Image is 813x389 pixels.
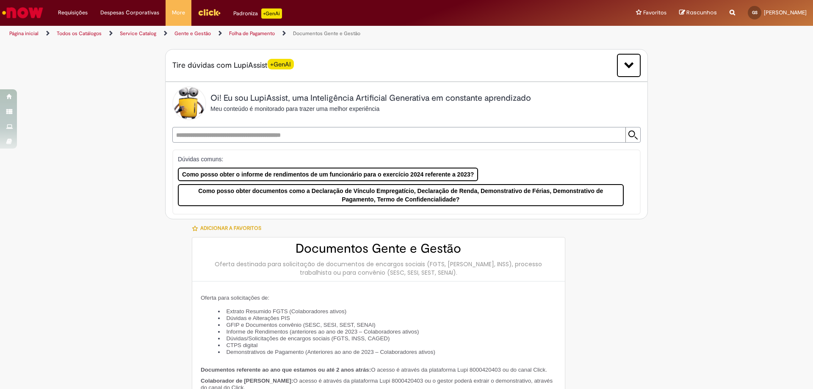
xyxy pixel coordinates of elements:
[200,225,261,232] span: Adicionar a Favoritos
[201,378,293,384] span: Colaborador de [PERSON_NAME]:
[226,328,419,335] span: Informe de Rendimentos (anteriores ao ano de 2023 – Colaboradores ativos)
[210,94,531,103] h2: Oi! Eu sou LupiAssist, uma Inteligência Artificial Generativa em constante aprendizado
[198,6,221,19] img: click_logo_yellow_360x200.png
[226,322,375,328] span: GFIP e Documentos convênio (SESC, SESI, SEST, SENAI)
[371,367,547,373] span: O acesso é através da plataforma Lupi 8000420403 ou do canal Click.
[174,30,211,37] a: Gente e Gestão
[226,342,257,348] span: CTPS digital
[201,295,269,301] span: Oferta para solicitações de:
[192,219,266,237] button: Adicionar a Favoritos
[686,8,717,17] span: Rascunhos
[6,26,536,41] ul: Trilhas de página
[201,367,371,373] span: Documentos referente ao ano que estamos ou até 2 anos atrás:
[9,30,39,37] a: Página inicial
[201,242,556,256] h2: Documentos Gente e Gestão
[764,9,807,16] span: [PERSON_NAME]
[178,168,478,181] button: Como posso obter o informe de rendimentos de um funcionário para o exercício 2024 referente a 2023?
[201,260,556,277] div: Oferta destinada para solicitação de documentos de encargos sociais (FGTS, [PERSON_NAME], INSS), ...
[178,155,624,163] p: Dúvidas comuns:
[172,60,294,71] span: Tire dúvidas com LupiAssist
[172,86,206,120] img: Lupi
[178,184,624,206] button: Como posso obter documentos como a Declaração de Vínculo Empregatício, Declaração de Renda, Demon...
[120,30,156,37] a: Service Catalog
[57,30,102,37] a: Todos os Catálogos
[752,10,758,15] span: GS
[58,8,88,17] span: Requisições
[625,127,640,142] input: Submit
[226,335,390,342] span: Dúvidas/Solicitações de encargos sociais (FGTS, INSS, CAGED)
[100,8,159,17] span: Despesas Corporativas
[261,8,282,19] p: +GenAi
[226,315,290,321] span: Dúvidas e Alterações PIS
[233,8,282,19] div: Padroniza
[226,308,346,315] span: Extrato Resumido FGTS (Colaboradores ativos)
[229,30,275,37] a: Folha de Pagamento
[268,59,294,69] span: +GenAI
[226,349,435,355] span: Demonstrativos de Pagamento (Anteriores ao ano de 2023 – Colaboradores ativos)
[172,8,185,17] span: More
[210,105,379,112] span: Meu conteúdo é monitorado para trazer uma melhor experiência
[1,4,44,21] img: ServiceNow
[293,30,360,37] a: Documentos Gente e Gestão
[643,8,666,17] span: Favoritos
[679,9,717,17] a: Rascunhos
